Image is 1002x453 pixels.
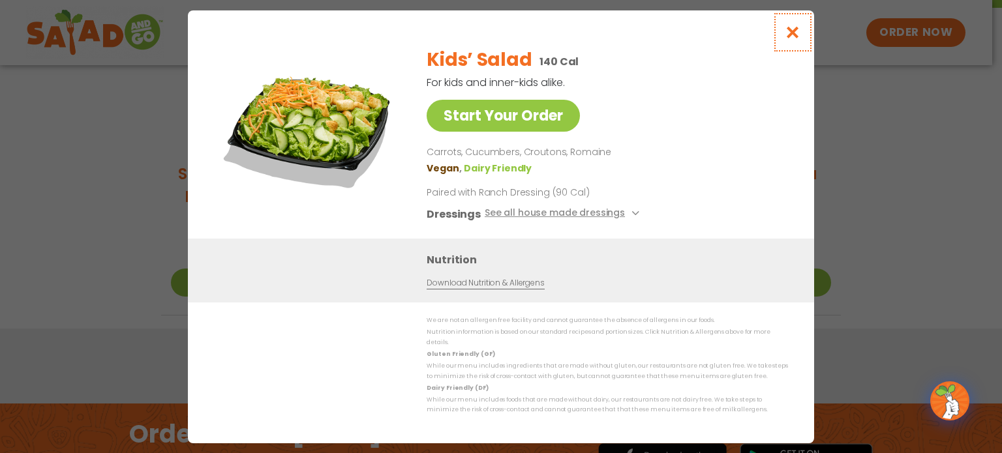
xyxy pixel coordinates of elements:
strong: Gluten Friendly (GF) [427,350,494,358]
button: See all house made dressings [485,205,643,222]
strong: Dairy Friendly (DF) [427,383,488,391]
p: 140 Cal [539,53,579,70]
a: Download Nutrition & Allergens [427,276,544,289]
p: Carrots, Cucumbers, Croutons, Romaine [427,145,783,160]
h3: Nutrition [427,251,795,267]
a: Start Your Order [427,100,580,132]
img: wpChatIcon [932,383,968,419]
p: Nutrition information is based on our standard recipes and portion sizes. Click Nutrition & Aller... [427,327,788,347]
p: We are not an allergen free facility and cannot guarantee the absence of allergens in our foods. [427,315,788,325]
h3: Dressings [427,205,481,222]
h2: Kids’ Salad [427,46,532,74]
li: Vegan [427,161,464,175]
li: Dairy Friendly [464,161,534,175]
img: Featured product photo for Kids’ Salad [217,37,400,219]
p: For kids and inner-kids alike. [427,74,720,91]
p: While our menu includes ingredients that are made without gluten, our restaurants are not gluten ... [427,361,788,381]
p: While our menu includes foods that are made without dairy, our restaurants are not dairy free. We... [427,395,788,415]
p: Paired with Ranch Dressing (90 Cal) [427,185,668,199]
button: Close modal [772,10,814,54]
